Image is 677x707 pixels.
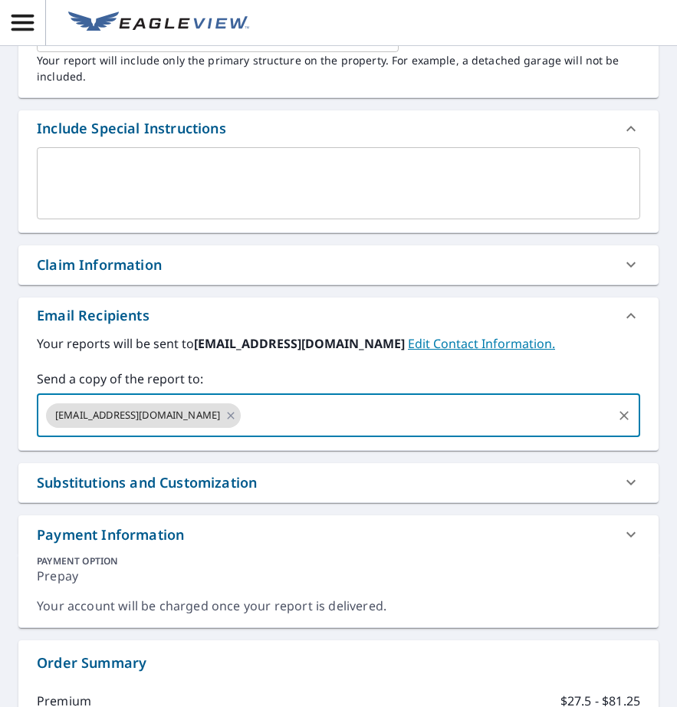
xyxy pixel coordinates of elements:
[59,2,258,44] a: EV Logo
[37,305,150,326] div: Email Recipients
[37,370,640,388] label: Send a copy of the report to:
[18,463,659,502] div: Substitutions and Customization
[37,524,184,545] div: Payment Information
[37,334,640,353] label: Your reports will be sent to
[18,245,659,284] div: Claim Information
[194,335,408,352] b: [EMAIL_ADDRESS][DOMAIN_NAME]
[37,567,640,597] div: Prepay
[408,335,555,352] a: EditContactInfo
[37,597,640,615] div: Your account will be charged once your report is delivered.
[37,554,640,567] div: PAYMENT OPTION
[37,118,226,139] div: Include Special Instructions
[37,472,257,493] div: Substitutions and Customization
[46,408,229,423] span: [EMAIL_ADDRESS][DOMAIN_NAME]
[37,653,640,673] p: Order Summary
[613,405,635,426] button: Clear
[18,110,659,147] div: Include Special Instructions
[46,403,241,428] div: [EMAIL_ADDRESS][DOMAIN_NAME]
[37,52,640,84] p: Your report will include only the primary structure on the property. For example, a detached gara...
[37,255,162,275] div: Claim Information
[18,298,659,334] div: Email Recipients
[18,515,659,554] div: Payment Information
[68,12,249,35] img: EV Logo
